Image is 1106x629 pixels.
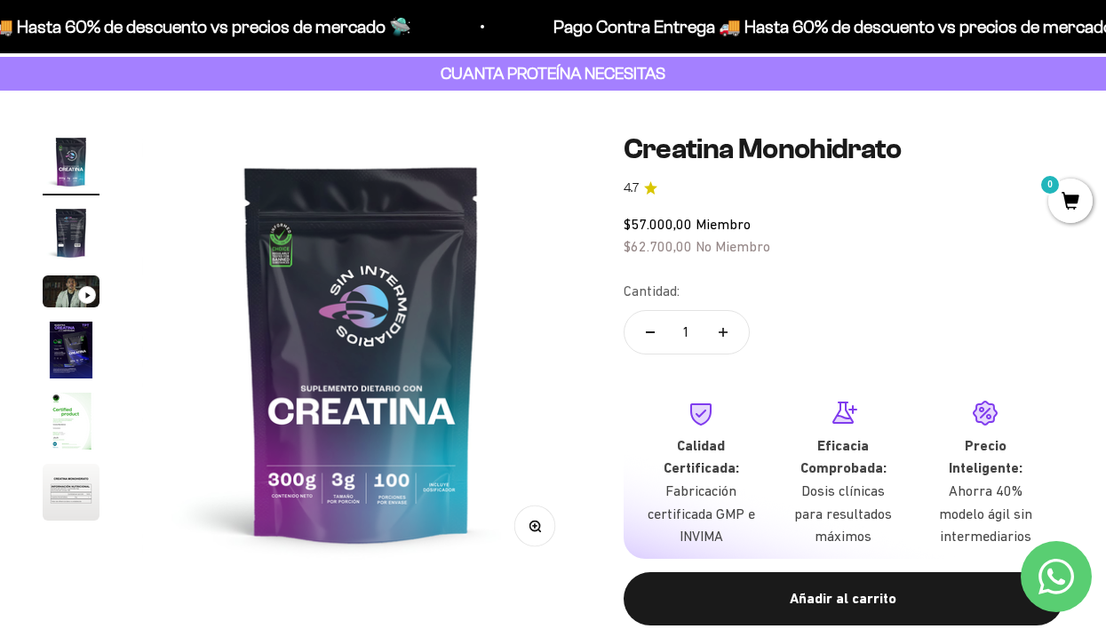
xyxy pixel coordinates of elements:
[43,204,99,261] img: Creatina Monohidrato
[43,275,99,313] button: Ir al artículo 3
[43,322,99,378] img: Creatina Monohidrato
[696,216,751,232] span: Miembro
[624,179,639,198] span: 4.7
[949,437,1022,477] strong: Precio Inteligente:
[800,437,887,477] strong: Eficacia Comprobada:
[659,587,1028,610] div: Añadir al carrito
[142,133,581,572] img: Creatina Monohidrato
[43,393,99,455] button: Ir al artículo 5
[624,133,1063,164] h1: Creatina Monohidrato
[43,133,99,195] button: Ir al artículo 1
[624,216,692,232] span: $57.000,00
[664,437,739,477] strong: Calidad Certificada:
[624,238,692,254] span: $62.700,00
[696,238,770,254] span: No Miembro
[786,480,900,548] p: Dosis clínicas para resultados máximos
[697,311,749,354] button: Aumentar cantidad
[43,393,99,450] img: Creatina Monohidrato
[624,280,680,303] label: Cantidad:
[43,464,99,526] button: Ir al artículo 6
[441,64,665,83] strong: CUANTA PROTEÍNA NECESITAS
[1039,174,1061,195] mark: 0
[624,572,1063,625] button: Añadir al carrito
[43,464,99,521] img: Creatina Monohidrato
[928,480,1042,548] p: Ahorra 40% modelo ágil sin intermediarios
[624,179,1063,198] a: 4.74.7 de 5.0 estrellas
[43,322,99,384] button: Ir al artículo 4
[1048,193,1093,212] a: 0
[43,204,99,267] button: Ir al artículo 2
[625,311,676,354] button: Reducir cantidad
[645,480,759,548] p: Fabricación certificada GMP e INVIMA
[43,133,99,190] img: Creatina Monohidrato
